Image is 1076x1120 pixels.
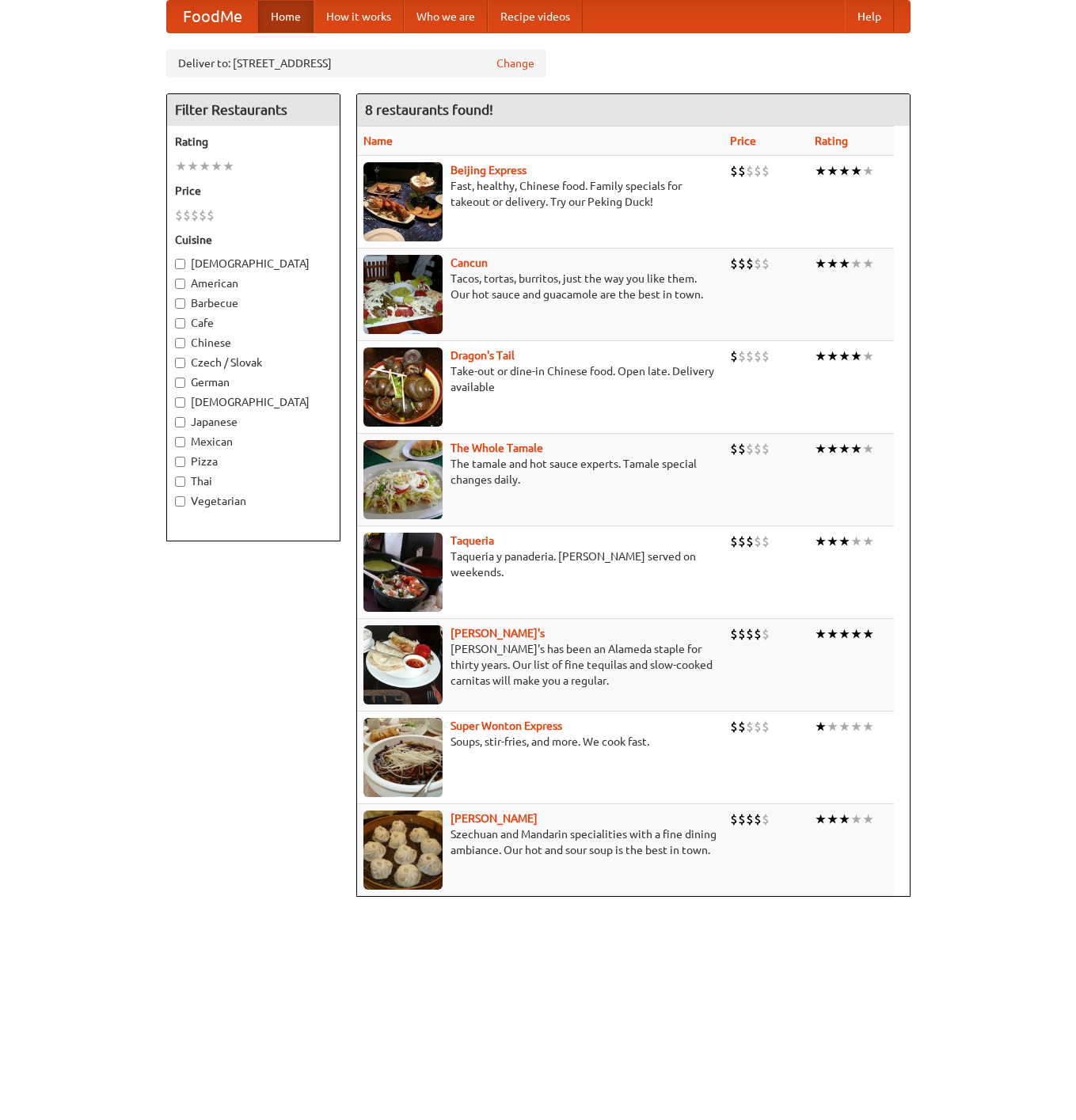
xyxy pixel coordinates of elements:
[762,625,770,643] li: $
[211,158,222,175] li: ★
[850,625,862,643] li: ★
[738,347,746,365] li: $
[175,318,185,328] input: Cafe
[754,533,762,550] li: $
[314,1,404,32] a: How it works
[175,207,183,224] li: $
[451,442,543,454] a: The Whole Tamale
[827,811,838,828] li: ★
[746,811,754,828] li: $
[862,440,874,457] li: ★
[199,158,211,175] li: ★
[175,183,332,199] h5: Price
[451,349,515,362] a: Dragon's Tail
[183,207,191,224] li: $
[451,812,538,825] b: [PERSON_NAME]
[746,533,754,550] li: $
[363,734,717,750] p: Soups, stir-fries, and more. We cook fast.
[222,158,234,175] li: ★
[363,718,443,797] img: superwonton.jpg
[175,259,185,269] input: [DEMOGRAPHIC_DATA]
[451,256,488,269] a: Cancun
[850,533,862,550] li: ★
[363,440,443,519] img: wholetamale.jpg
[175,134,332,150] h5: Rating
[363,811,443,890] img: shandong.jpg
[496,55,534,71] a: Change
[827,255,838,272] li: ★
[762,811,770,828] li: $
[175,275,332,291] label: American
[838,718,850,735] li: ★
[845,1,894,32] a: Help
[363,549,717,580] p: Taqueria y panaderia. [PERSON_NAME] served on weekends.
[862,347,874,365] li: ★
[404,1,488,32] a: Who we are
[175,358,185,368] input: Czech / Slovak
[850,162,862,180] li: ★
[730,255,738,272] li: $
[166,49,546,78] div: Deliver to: [STREET_ADDRESS]
[175,417,185,427] input: Japanese
[363,826,717,858] p: Szechuan and Mandarin specialities with a fine dining ambiance. Our hot and sour soup is the best...
[730,347,738,365] li: $
[175,457,185,467] input: Pizza
[738,440,746,457] li: $
[754,811,762,828] li: $
[175,473,332,489] label: Thai
[451,627,545,640] b: [PERSON_NAME]'s
[754,718,762,735] li: $
[815,162,827,180] li: ★
[815,440,827,457] li: ★
[451,719,562,732] a: Super Wonton Express
[762,255,770,272] li: $
[827,533,838,550] li: ★
[862,162,874,180] li: ★
[862,811,874,828] li: ★
[850,440,862,457] li: ★
[850,255,862,272] li: ★
[175,434,332,450] label: Mexican
[187,158,199,175] li: ★
[363,363,717,395] p: Take-out or dine-in Chinese food. Open late. Delivery available
[827,718,838,735] li: ★
[815,135,848,147] a: Rating
[815,533,827,550] li: ★
[738,718,746,735] li: $
[207,207,215,224] li: $
[738,255,746,272] li: $
[363,347,443,427] img: dragon.jpg
[175,315,332,331] label: Cafe
[746,255,754,272] li: $
[175,454,332,469] label: Pizza
[175,232,332,248] h5: Cuisine
[746,162,754,180] li: $
[175,437,185,447] input: Mexican
[363,533,443,612] img: taqueria.jpg
[175,496,185,507] input: Vegetarian
[175,338,185,348] input: Chinese
[754,440,762,457] li: $
[451,534,494,547] b: Taqueria
[746,625,754,643] li: $
[730,162,738,180] li: $
[175,414,332,430] label: Japanese
[191,207,199,224] li: $
[762,718,770,735] li: $
[730,718,738,735] li: $
[827,625,838,643] li: ★
[746,440,754,457] li: $
[850,811,862,828] li: ★
[258,1,314,32] a: Home
[815,718,827,735] li: ★
[175,397,185,408] input: [DEMOGRAPHIC_DATA]
[363,271,717,302] p: Tacos, tortas, burritos, just the way you like them. Our hot sauce and guacamole are the best in ...
[451,164,527,177] a: Beijing Express
[363,162,443,241] img: beijing.jpg
[175,295,332,311] label: Barbecue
